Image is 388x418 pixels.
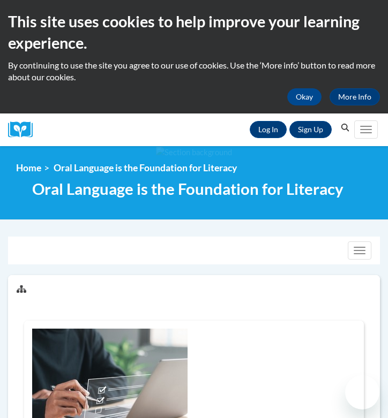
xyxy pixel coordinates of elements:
img: Logo brand [8,121,40,138]
iframe: Button to launch messaging window [345,375,379,409]
h2: This site uses cookies to help improve your learning experience. [8,11,380,54]
p: By continuing to use the site you agree to our use of cookies. Use the ‘More info’ button to read... [8,59,380,83]
span: Oral Language is the Foundation for Literacy [54,162,237,173]
a: Register [289,121,332,138]
a: Log In [250,121,287,138]
button: Okay [287,88,322,105]
button: Search [337,121,353,134]
span: Oral Language is the Foundation for Literacy [32,179,344,198]
a: Home [16,162,41,173]
a: Cox Campus [8,121,40,138]
img: Section background [156,147,232,158]
div: Main menu [353,113,380,146]
a: More Info [330,88,380,105]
